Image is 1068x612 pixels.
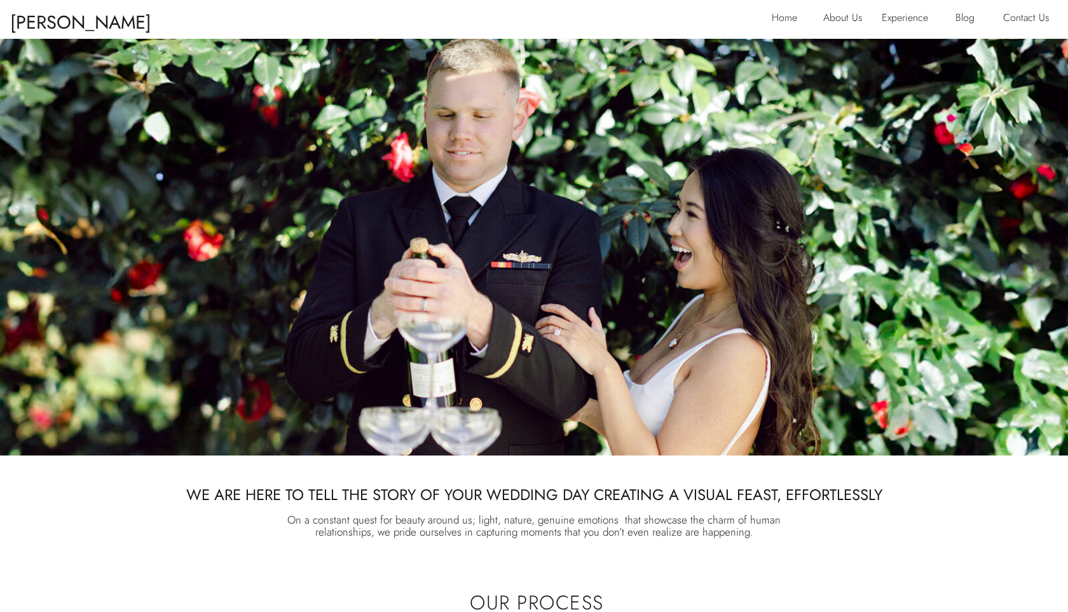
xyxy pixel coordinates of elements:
[1003,9,1057,29] a: Contact Us
[823,9,873,29] a: About Us
[260,514,808,554] p: On a constant quest for beauty around us; light, nature, genuine emotions that showcase the charm...
[179,481,889,514] p: We are here to tell the story of your wedding day creating a visual feast, effortlessly
[955,9,984,29] a: Blog
[10,6,165,29] p: [PERSON_NAME] & [PERSON_NAME]
[772,9,805,29] a: Home
[882,9,938,29] a: Experience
